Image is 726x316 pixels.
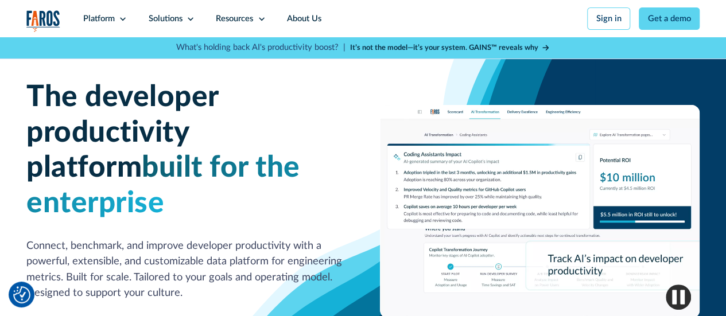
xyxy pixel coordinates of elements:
[639,7,700,30] a: Get a demo
[26,80,346,221] h1: The developer productivity platform
[13,286,30,303] img: Revisit consent button
[13,286,30,303] button: Cookie Settings
[26,10,60,32] img: Logo of the analytics and reporting company Faros.
[666,284,691,310] img: Pause video
[587,7,630,30] a: Sign in
[176,41,345,54] p: What's holding back AI's productivity boost? |
[350,42,550,53] a: It’s not the model—it’s your system. GAINS™ reveals why
[26,153,300,218] span: built for the enterprise
[350,44,538,51] strong: It’s not the model—it’s your system. GAINS™ reveals why
[26,238,346,301] p: Connect, benchmark, and improve developer productivity with a powerful, extensible, and customiza...
[216,13,253,25] div: Resources
[83,13,115,25] div: Platform
[26,10,60,32] a: home
[149,13,183,25] div: Solutions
